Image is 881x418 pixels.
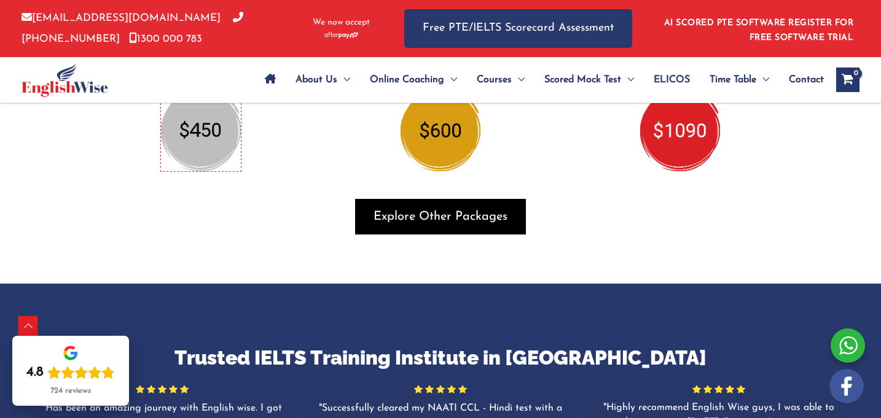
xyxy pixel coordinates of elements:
[286,58,360,101] a: About UsMenu Toggle
[22,13,221,23] a: [EMAIL_ADDRESS][DOMAIN_NAME]
[324,32,358,39] img: Afterpay-Logo
[534,58,644,101] a: Scored Mock TestMenu Toggle
[836,68,859,92] a: View Shopping Cart, empty
[477,58,512,101] span: Courses
[512,58,525,101] span: Menu Toggle
[161,89,241,171] img: silver-package2.png
[401,89,480,171] img: gold.png
[296,58,337,101] span: About Us
[90,50,311,142] a: Silver Package$450
[360,58,467,101] a: Online CoachingMenu Toggle
[330,50,551,142] a: Gold Package$600
[570,50,791,142] a: Diamond Package$1090
[404,9,632,48] a: Free PTE/IELTS Scorecard Assessment
[664,18,854,42] a: AI SCORED PTE SOFTWARE REGISTER FOR FREE SOFTWARE TRIAL
[50,386,91,396] div: 724 reviews
[22,63,108,97] img: cropped-ew-logo
[640,89,720,171] img: diamond-pte-package.png
[129,34,202,44] a: 1300 000 783
[829,369,864,403] img: white-facebook.png
[756,58,769,101] span: Menu Toggle
[444,58,457,101] span: Menu Toggle
[374,208,507,225] span: Explore Other Packages
[26,364,115,381] div: Rating: 4.8 out of 5
[657,9,859,48] aside: Header Widget 1
[789,58,824,101] span: Contact
[621,58,634,101] span: Menu Toggle
[779,58,824,101] a: Contact
[313,17,370,29] span: We now accept
[355,199,526,234] button: Explore Other Packages
[700,58,779,101] a: Time TableMenu Toggle
[654,58,690,101] span: ELICOS
[255,58,824,101] nav: Site Navigation: Main Menu
[644,58,700,101] a: ELICOS
[467,58,534,101] a: CoursesMenu Toggle
[544,58,621,101] span: Scored Mock Test
[710,58,756,101] span: Time Table
[337,58,350,101] span: Menu Toggle
[26,364,44,381] div: 4.8
[22,13,243,44] a: [PHONE_NUMBER]
[370,58,444,101] span: Online Coaching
